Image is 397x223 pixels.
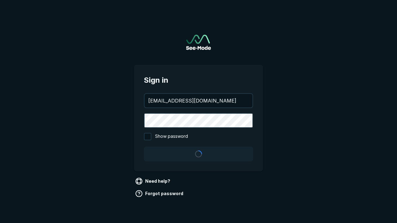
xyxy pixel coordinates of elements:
a: Forgot password [134,189,186,199]
img: See-Mode Logo [186,35,211,50]
a: Need help? [134,176,173,186]
span: Sign in [144,75,253,86]
span: Show password [155,133,188,140]
input: your@email.com [145,94,252,107]
a: Go to sign in [186,35,211,50]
